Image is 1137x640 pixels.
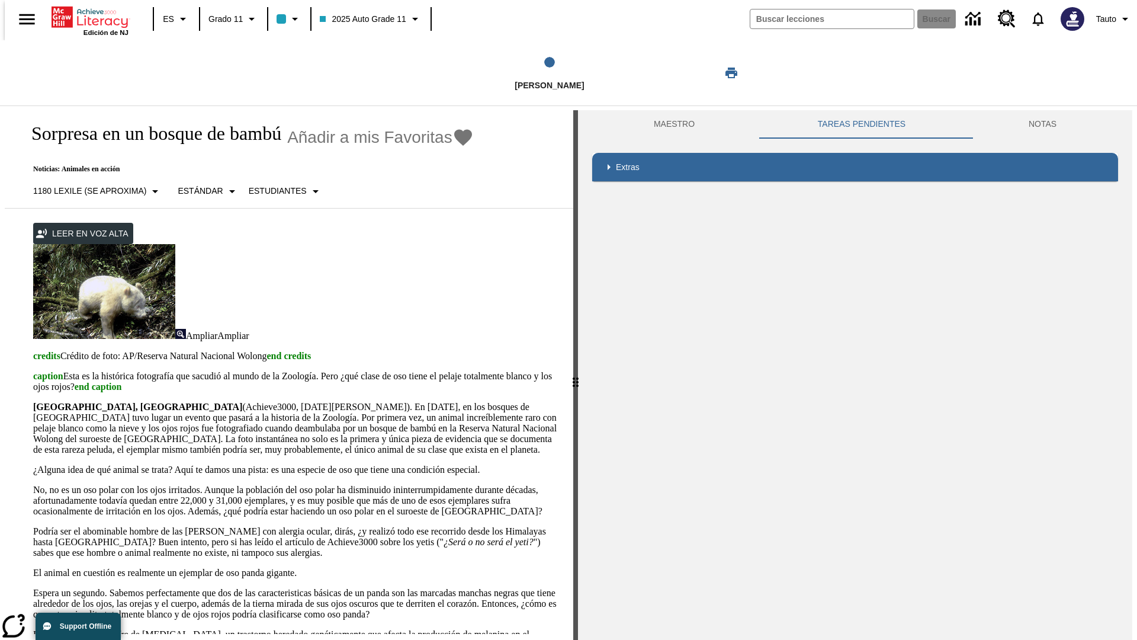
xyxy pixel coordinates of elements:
h1: Sorpresa en un bosque de bambú [19,123,281,145]
p: Estándar [178,185,223,197]
strong: [GEOGRAPHIC_DATA], [GEOGRAPHIC_DATA] [33,402,242,412]
img: Avatar [1061,7,1084,31]
span: end caption [75,382,122,392]
p: Crédito de foto: AP/Reserva Natural Nacional Wolong [33,351,559,361]
em: ¿Será o no será el yeti? [444,537,534,547]
button: El color de la clase es azul claro. Cambiar el color de la clase. [272,8,307,30]
p: Extras [616,161,640,174]
p: Estudiantes [249,185,307,197]
input: Buscar campo [750,9,914,28]
button: Lenguaje: ES, Selecciona un idioma [158,8,195,30]
button: Clase: 2025 Auto Grade 11, Selecciona una clase [315,8,426,30]
button: NOTAS [967,110,1118,139]
p: ¿Alguna idea de qué animal se trata? Aquí te damos una pista: es una especie de oso que tiene una... [33,465,559,475]
span: caption [33,371,63,381]
span: credits [33,351,60,361]
button: Seleccione Lexile, 1180 Lexile (Se aproxima) [28,181,167,202]
span: Edición de NJ [83,29,129,36]
button: Support Offline [36,613,121,640]
p: 1180 Lexile (Se aproxima) [33,185,146,197]
a: Centro de recursos, Se abrirá en una pestaña nueva. [991,3,1023,35]
a: Centro de información [958,3,991,36]
button: Lee step 1 of 1 [396,40,703,105]
button: Abrir el menú lateral [9,2,44,37]
div: Pulsa la tecla de intro o la barra espaciadora y luego presiona las flechas de derecha e izquierd... [573,110,578,640]
div: Portada [52,4,129,36]
button: TAREAS PENDIENTES [756,110,967,139]
div: activity [578,110,1132,640]
span: 2025 Auto Grade 11 [320,13,406,25]
span: Support Offline [60,622,111,631]
div: Instructional Panel Tabs [592,110,1118,139]
button: Seleccionar estudiante [244,181,327,202]
div: Extras [592,153,1118,181]
p: El animal en cuestión es realmente un ejemplar de oso panda gigante. [33,568,559,578]
button: Añadir a mis Favoritas - Sorpresa en un bosque de bambú [287,127,474,148]
a: Notificaciones [1023,4,1054,34]
button: Imprimir [712,62,750,84]
span: Ampliar [186,331,217,341]
span: Tauto [1096,13,1116,25]
span: Añadir a mis Favoritas [287,128,452,147]
button: Escoja un nuevo avatar [1054,4,1091,34]
span: Ampliar [217,331,249,341]
span: end credits [266,351,311,361]
p: Podría ser el abominable hombre de las [PERSON_NAME] con alergia ocular, dirás, ¿y realizó todo e... [33,526,559,558]
button: Tipo de apoyo, Estándar [173,181,243,202]
p: Espera un segundo. Sabemos perfectamente que dos de las caracteristicas básicas de un panda son l... [33,588,559,620]
p: Esta es la histórica fotografía que sacudió al mundo de la Zoología. Pero ¿qué clase de oso tiene... [33,371,559,392]
span: ES [163,13,174,25]
img: los pandas albinos en China a veces son confundidos con osos polares [33,244,175,339]
span: Grado 11 [208,13,243,25]
img: Ampliar [175,329,186,339]
div: reading [5,110,573,634]
button: Maestro [592,110,756,139]
p: No, no es un oso polar con los ojos irritados. Aunque la población del oso polar ha disminuido in... [33,485,559,517]
p: (Achieve3000, [DATE][PERSON_NAME]). En [DATE], en los bosques de [GEOGRAPHIC_DATA] tuvo lugar un ... [33,402,559,455]
button: Leer en voz alta [33,223,133,245]
p: Noticias: Animales en acción [19,165,474,174]
button: Grado: Grado 11, Elige un grado [204,8,264,30]
span: [PERSON_NAME] [515,81,584,90]
button: Perfil/Configuración [1091,8,1137,30]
